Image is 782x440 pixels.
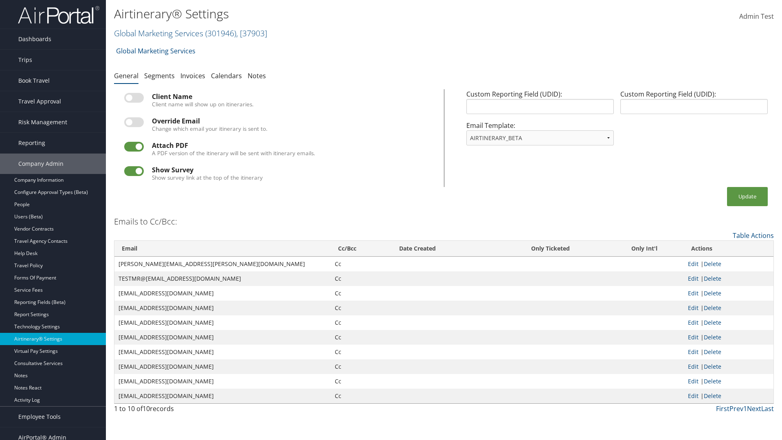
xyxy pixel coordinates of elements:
[704,377,721,385] a: Delete
[18,133,45,153] span: Reporting
[114,271,331,286] td: TESTMR@[EMAIL_ADDRESS][DOMAIN_NAME]
[617,89,771,121] div: Custom Reporting Field (UDID):
[18,5,99,24] img: airportal-logo.png
[236,28,267,39] span: , [ 37903 ]
[114,28,267,39] a: Global Marketing Services
[688,348,699,356] a: Edit
[180,71,205,80] a: Invoices
[18,91,61,112] span: Travel Approval
[116,43,195,59] a: Global Marketing Services
[684,257,773,271] td: |
[248,71,266,80] a: Notes
[704,363,721,370] a: Delete
[716,404,729,413] a: First
[331,389,392,403] td: Cc
[688,304,699,312] a: Edit
[761,404,774,413] a: Last
[392,241,496,257] th: Date Created: activate to sort column ascending
[684,286,773,301] td: |
[729,404,743,413] a: Prev
[114,257,331,271] td: [PERSON_NAME][EMAIL_ADDRESS][PERSON_NAME][DOMAIN_NAME]
[331,271,392,286] td: Cc
[739,12,774,21] span: Admin Test
[114,286,331,301] td: [EMAIL_ADDRESS][DOMAIN_NAME]
[114,374,331,389] td: [EMAIL_ADDRESS][DOMAIN_NAME]
[684,271,773,286] td: |
[747,404,761,413] a: Next
[18,112,67,132] span: Risk Management
[733,231,774,240] a: Table Actions
[18,70,50,91] span: Book Travel
[704,304,721,312] a: Delete
[211,71,242,80] a: Calendars
[152,100,254,108] label: Client name will show up on itineraries.
[152,93,434,100] div: Client Name
[152,166,434,174] div: Show Survey
[688,377,699,385] a: Edit
[331,359,392,374] td: Cc
[463,121,617,152] div: Email Template:
[114,301,331,315] td: [EMAIL_ADDRESS][DOMAIN_NAME]
[152,149,315,157] label: A PDF version of the itinerary will be sent with itinerary emails.
[114,241,331,257] th: Email: activate to sort column ascending
[331,241,392,257] th: Cc/Bcc: activate to sort column ascending
[18,407,61,427] span: Employee Tools
[114,216,177,227] h3: Emails to Cc/Bcc:
[704,348,721,356] a: Delete
[684,330,773,345] td: |
[684,241,773,257] th: Actions
[739,4,774,29] a: Admin Test
[114,345,331,359] td: [EMAIL_ADDRESS][DOMAIN_NAME]
[727,187,768,206] button: Update
[688,392,699,400] a: Edit
[331,301,392,315] td: Cc
[18,29,51,49] span: Dashboards
[496,241,605,257] th: Only Ticketed: activate to sort column ascending
[152,117,434,125] div: Override Email
[688,260,699,268] a: Edit
[114,330,331,345] td: [EMAIL_ADDRESS][DOMAIN_NAME]
[688,333,699,341] a: Edit
[18,154,64,174] span: Company Admin
[688,289,699,297] a: Edit
[144,71,175,80] a: Segments
[114,5,554,22] h1: Airtinerary® Settings
[684,315,773,330] td: |
[704,333,721,341] a: Delete
[331,330,392,345] td: Cc
[152,125,268,133] label: Change which email your itinerary is sent to.
[205,28,236,39] span: ( 301946 )
[704,392,721,400] a: Delete
[684,301,773,315] td: |
[704,260,721,268] a: Delete
[331,257,392,271] td: Cc
[688,319,699,326] a: Edit
[152,174,263,182] label: Show survey link at the top of the itinerary
[463,89,617,121] div: Custom Reporting Field (UDID):
[684,374,773,389] td: |
[114,71,138,80] a: General
[114,404,274,418] div: 1 to 10 of records
[331,315,392,330] td: Cc
[114,315,331,330] td: [EMAIL_ADDRESS][DOMAIN_NAME]
[688,363,699,370] a: Edit
[743,404,747,413] a: 1
[152,142,434,149] div: Attach PDF
[684,345,773,359] td: |
[704,319,721,326] a: Delete
[704,289,721,297] a: Delete
[114,389,331,403] td: [EMAIL_ADDRESS][DOMAIN_NAME]
[331,345,392,359] td: Cc
[143,404,150,413] span: 10
[114,359,331,374] td: [EMAIL_ADDRESS][DOMAIN_NAME]
[331,374,392,389] td: Cc
[18,50,32,70] span: Trips
[688,275,699,282] a: Edit
[684,359,773,374] td: |
[604,241,683,257] th: Only Int'l: activate to sort column ascending
[684,389,773,403] td: |
[331,286,392,301] td: Cc
[704,275,721,282] a: Delete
